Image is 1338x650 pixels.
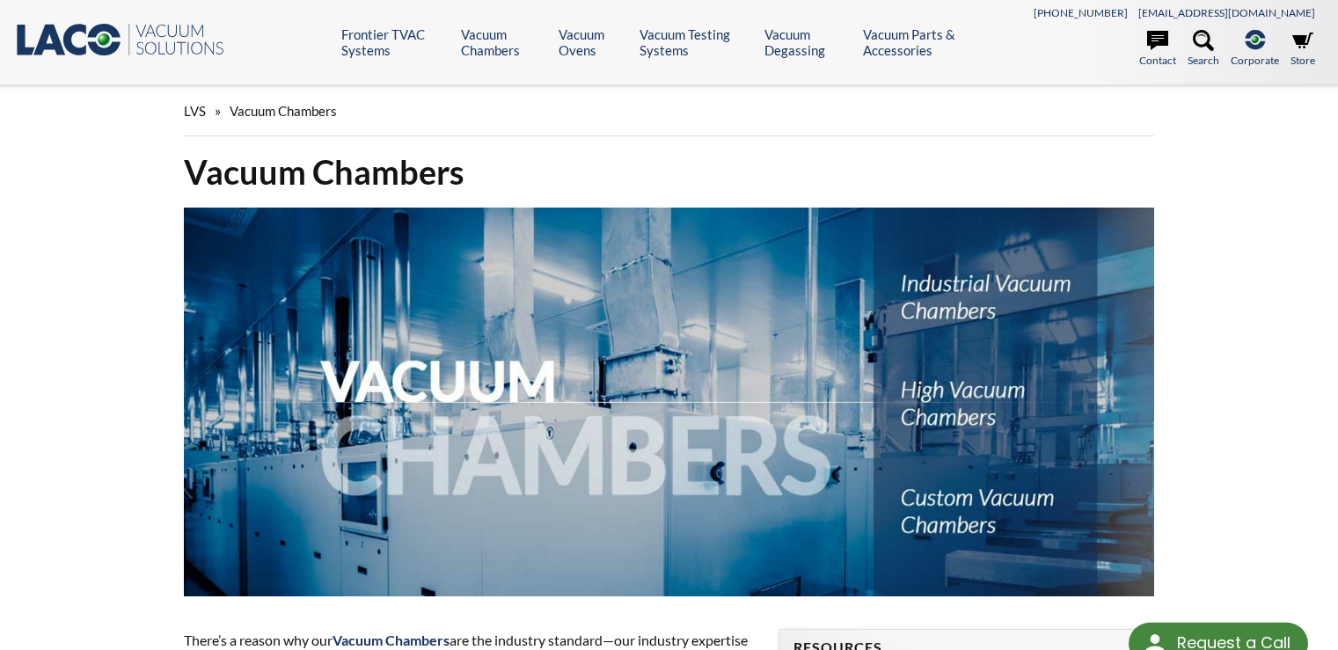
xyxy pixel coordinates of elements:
[184,208,1155,596] img: Vacuum Chambers
[1231,52,1279,69] span: Corporate
[341,26,448,58] a: Frontier TVAC Systems
[1138,6,1315,19] a: [EMAIL_ADDRESS][DOMAIN_NAME]
[184,103,206,119] span: LVS
[1188,30,1219,69] a: Search
[559,26,626,58] a: Vacuum Ovens
[1139,30,1176,69] a: Contact
[1034,6,1128,19] a: [PHONE_NUMBER]
[333,632,450,648] span: Vacuum Chambers
[230,103,337,119] span: Vacuum Chambers
[461,26,545,58] a: Vacuum Chambers
[863,26,992,58] a: Vacuum Parts & Accessories
[1290,30,1315,69] a: Store
[184,150,1155,194] h1: Vacuum Chambers
[764,26,850,58] a: Vacuum Degassing
[640,26,751,58] a: Vacuum Testing Systems
[184,86,1155,136] div: »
